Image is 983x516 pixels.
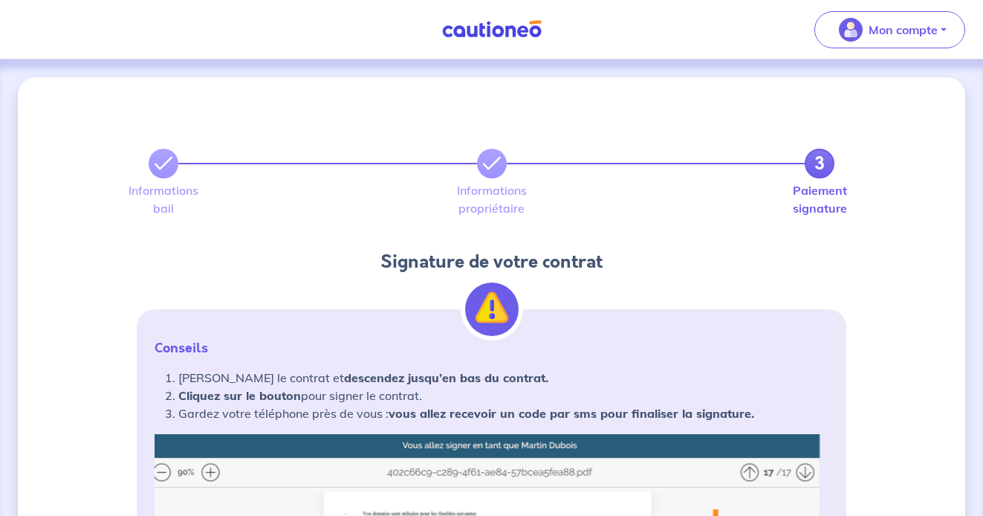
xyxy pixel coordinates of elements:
[814,11,965,48] button: illu_account_valid_menu.svgMon compte
[137,250,846,274] h4: Signature de votre contrat
[436,20,548,39] img: Cautioneo
[805,149,834,178] a: 3
[805,184,834,214] label: Paiement signature
[178,388,301,403] strong: Cliquez sur le bouton
[178,369,828,387] li: [PERSON_NAME] le contrat et
[178,387,828,404] li: pour signer le contrat.
[149,184,178,214] label: Informations bail
[178,404,828,422] li: Gardez votre téléphone près de vous :
[477,184,507,214] label: Informations propriétaire
[344,370,548,385] strong: descendez jusqu’en bas du contrat.
[389,406,754,421] strong: vous allez recevoir un code par sms pour finaliser la signature.
[839,18,863,42] img: illu_account_valid_menu.svg
[465,283,519,336] img: illu_alert.svg
[869,21,938,39] p: Mon compte
[155,339,828,357] p: Conseils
